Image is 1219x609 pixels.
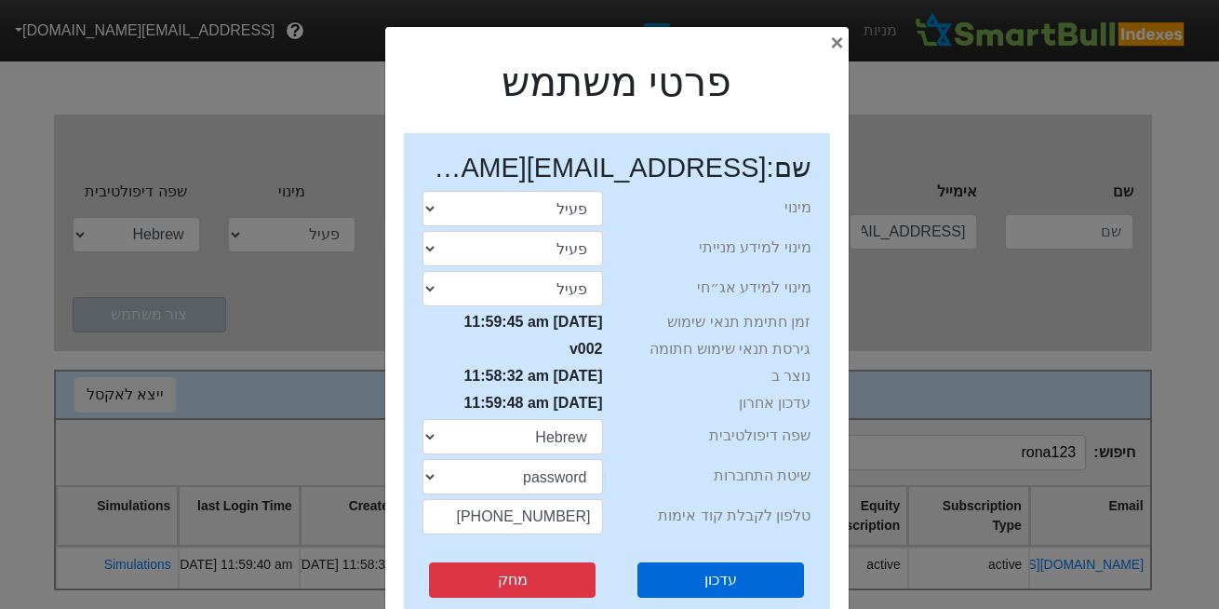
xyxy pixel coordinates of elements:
div: מינוי [631,196,811,219]
span: × [830,30,843,55]
div: גירסת תנאי שימוש חתומה [631,338,811,360]
input: מספר טלפון [422,499,603,535]
div: זמן חתימת תנאי שימוש [631,311,811,333]
span: [DATE] 11:58:32 am [463,368,602,384]
button: מחק [429,562,596,598]
div: שפה דיפולטיבית [631,425,811,447]
div: מינוי למידע אג״חי [631,277,811,299]
div: נוצר ב [631,365,811,387]
h2: שם : [EMAIL_ADDRESS][DOMAIN_NAME] [422,152,811,184]
h1: פרטי משתמש [385,59,849,107]
div: טלפון לקבלת קוד אימות [631,505,811,527]
span: [DATE] 11:59:45 am [463,314,602,330]
div: עדכון אחרון [631,392,811,414]
div: מינוי למידע מנייתי [631,237,811,259]
button: עדכון [637,562,804,598]
span: [DATE] 11:59:48 am [463,395,602,411]
span: v002 [569,341,603,357]
div: שיטת התחברות [631,465,811,487]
